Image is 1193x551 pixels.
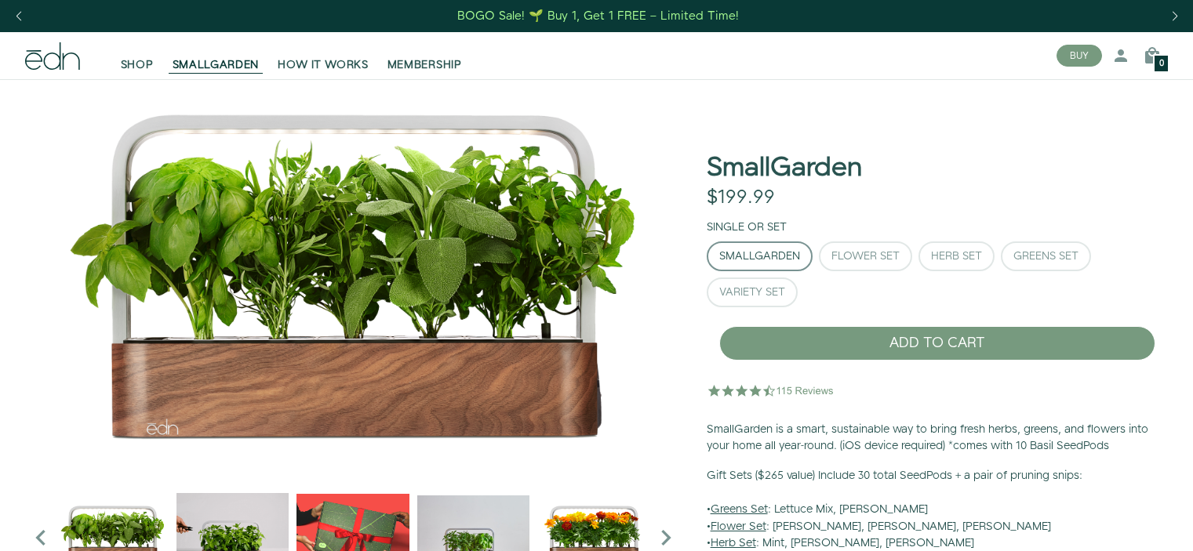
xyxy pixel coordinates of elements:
[711,519,766,535] u: Flower Set
[25,79,681,471] div: 1 / 6
[831,251,900,262] div: Flower Set
[111,38,163,73] a: SHOP
[378,38,471,73] a: MEMBERSHIP
[173,57,260,73] span: SMALLGARDEN
[278,57,368,73] span: HOW IT WORKS
[711,535,756,551] u: Herb Set
[707,375,836,406] img: 4.5 star rating
[1159,60,1164,68] span: 0
[1013,251,1078,262] div: Greens Set
[1001,241,1091,271] button: Greens Set
[456,4,740,28] a: BOGO Sale! 🌱 Buy 1, Get 1 FREE – Limited Time!
[268,38,377,73] a: HOW IT WORKS
[387,57,462,73] span: MEMBERSHIP
[707,422,1168,455] p: SmallGarden is a smart, sustainable way to bring fresh herbs, greens, and flowers into your home ...
[25,79,681,471] img: Official-EDN-SMALLGARDEN-HERB-HERO-SLV-2000px_4096x.png
[707,154,862,183] h1: SmallGarden
[1057,45,1102,67] button: BUY
[719,326,1155,361] button: ADD TO CART
[707,468,1082,484] b: Gift Sets ($265 value) Include 30 total SeedPods + a pair of pruning snips:
[121,57,154,73] span: SHOP
[163,38,269,73] a: SMALLGARDEN
[719,287,785,298] div: Variety Set
[931,251,982,262] div: Herb Set
[457,8,739,24] div: BOGO Sale! 🌱 Buy 1, Get 1 FREE – Limited Time!
[711,502,768,517] u: Greens Set
[918,241,995,271] button: Herb Set
[1072,504,1177,543] iframe: Opens a widget where you can find more information
[707,187,775,209] div: $199.99
[707,219,787,235] label: Single or Set
[707,241,813,271] button: SmallGarden
[719,251,800,262] div: SmallGarden
[707,277,798,307] button: Variety Set
[819,241,912,271] button: Flower Set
